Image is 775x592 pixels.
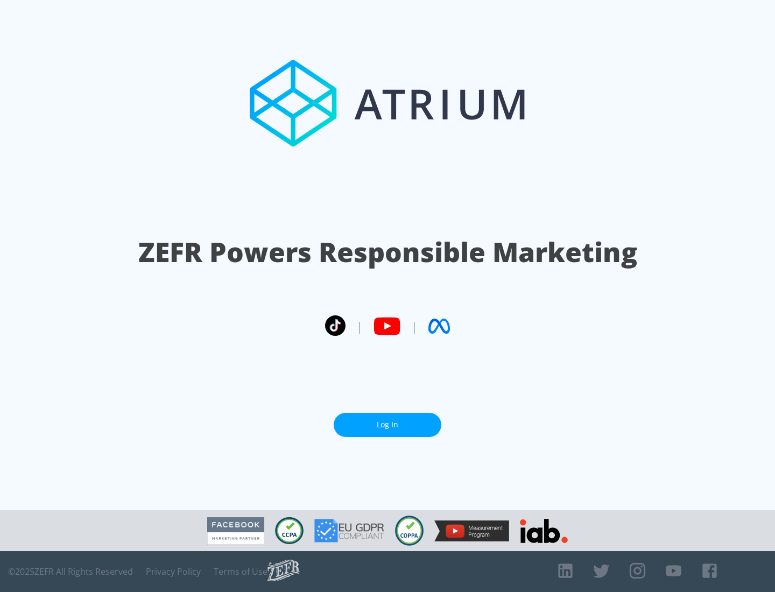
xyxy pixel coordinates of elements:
img: GDPR Compliant [314,519,384,542]
img: IAB [520,519,568,543]
span: | [411,318,418,334]
a: Terms of Use [214,566,267,577]
a: Privacy Policy [146,566,201,577]
span: © 2025 ZEFR All Rights Reserved [8,566,133,577]
h1: ZEFR Powers Responsible Marketing [138,234,637,271]
span: | [356,318,363,334]
img: COPPA Compliant [395,516,424,546]
img: CCPA Compliant [275,517,304,544]
a: Log In [334,413,441,437]
img: YouTube Measurement Program [434,520,509,541]
img: Facebook Marketing Partner [207,517,264,545]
